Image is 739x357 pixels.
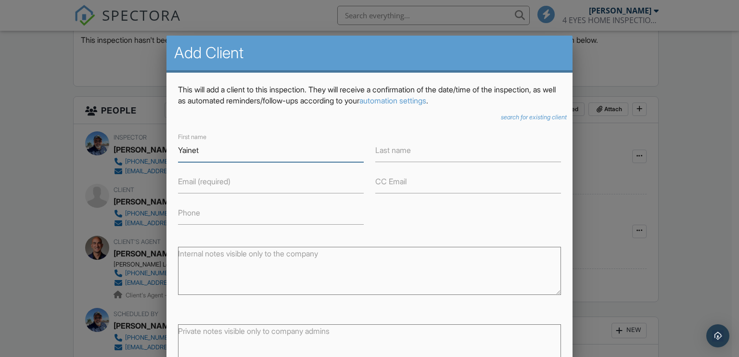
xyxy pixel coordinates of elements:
[359,96,426,105] a: automation settings
[178,84,561,106] p: This will add a client to this inspection. They will receive a confirmation of the date/time of t...
[178,176,230,187] label: Email (required)
[174,43,565,63] h2: Add Client
[178,248,318,259] label: Internal notes visible only to the company
[501,114,567,121] a: search for existing client
[375,176,407,187] label: CC Email
[178,133,206,141] label: First name
[375,145,411,155] label: Last name
[178,326,330,336] label: Private notes visible only to company admins
[706,324,729,347] div: Open Intercom Messenger
[178,207,200,218] label: Phone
